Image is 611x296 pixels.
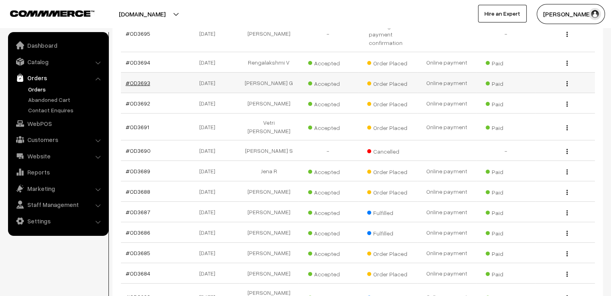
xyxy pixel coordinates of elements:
td: Online payment [417,161,476,181]
td: Online payment [417,93,476,114]
a: WebPOS [10,116,106,131]
span: Order Placed [367,98,407,108]
td: [DATE] [180,263,239,284]
span: Accepted [308,122,348,132]
a: #OD3691 [126,124,149,130]
img: Menu [566,272,568,277]
span: Paid [486,207,526,217]
span: Order Placed [367,247,407,258]
td: [DATE] [180,15,239,52]
span: Accepted [308,166,348,176]
td: [PERSON_NAME] [239,15,299,52]
a: Dashboard [10,38,106,53]
td: [PERSON_NAME] [239,181,299,202]
span: Fulfilled [367,227,407,237]
span: Paid [486,98,526,108]
img: COMMMERCE [10,10,94,16]
span: Accepted [308,186,348,197]
span: Accepted [308,207,348,217]
a: Orders [10,71,106,85]
span: Paid [486,166,526,176]
td: [DATE] [180,114,239,140]
button: [PERSON_NAME] [537,4,605,24]
img: Menu [566,231,568,236]
span: Order Placed [367,186,407,197]
a: Reports [10,165,106,179]
img: Menu [566,169,568,174]
a: #OD3685 [126,249,150,256]
span: Cancelled [367,145,407,156]
td: Online payment [417,181,476,202]
a: Customers [10,132,106,147]
a: Settings [10,214,106,228]
a: Catalog [10,55,106,69]
td: Rengalakshmi V [239,52,299,73]
span: Accepted [308,57,348,67]
td: - [476,140,536,161]
td: [DATE] [180,140,239,161]
a: Orders [26,85,106,93]
img: Menu [566,210,568,215]
td: Online payment [417,222,476,243]
a: #OD3686 [126,229,150,236]
span: Order Placed [367,122,407,132]
span: Paid [486,122,526,132]
td: Online payment [417,52,476,73]
span: Paid [486,227,526,237]
img: Menu [566,101,568,107]
a: Marketing [10,181,106,196]
img: Menu [566,81,568,86]
td: [DATE] [180,161,239,181]
a: Staff Management [10,197,106,212]
td: [DATE] [180,52,239,73]
a: COMMMERCE [10,8,80,18]
td: - [476,15,536,52]
span: Awaiting payment confirmation [363,20,413,47]
a: #OD3692 [126,100,150,107]
span: Accepted [308,268,348,278]
td: [DATE] [180,243,239,263]
span: Accepted [308,247,348,258]
a: #OD3684 [126,270,150,277]
img: Menu [566,61,568,66]
a: Hire an Expert [478,5,527,22]
td: [DATE] [180,93,239,114]
a: #OD3689 [126,168,150,174]
img: Menu [566,190,568,195]
span: Paid [486,186,526,197]
span: Order Placed [367,166,407,176]
td: Online payment [417,243,476,263]
td: Vetri [PERSON_NAME] [239,114,299,140]
td: - [298,15,358,52]
img: Menu [566,149,568,154]
span: Order Placed [367,268,407,278]
a: #OD3688 [126,188,150,195]
td: Online payment [417,202,476,222]
td: [PERSON_NAME] G [239,73,299,93]
td: [DATE] [180,202,239,222]
img: Menu [566,32,568,37]
td: - [298,140,358,161]
td: [PERSON_NAME] [239,222,299,243]
td: Online payment [417,114,476,140]
span: Accepted [308,77,348,88]
span: Paid [486,268,526,278]
span: Paid [486,247,526,258]
td: [PERSON_NAME] [239,243,299,263]
td: [PERSON_NAME] [239,263,299,284]
a: #OD3693 [126,79,150,86]
a: Contact Enquires [26,106,106,114]
button: [DOMAIN_NAME] [91,4,194,24]
span: Fulfilled [367,207,407,217]
img: user [589,8,601,20]
span: Accepted [308,227,348,237]
td: Online payment [417,263,476,284]
a: Abandoned Cart [26,95,106,104]
a: #OD3690 [126,147,151,154]
td: [DATE] [180,73,239,93]
td: Online payment [417,73,476,93]
td: [PERSON_NAME] [239,93,299,114]
a: #OD3687 [126,209,150,215]
span: Order Placed [367,77,407,88]
td: [DATE] [180,181,239,202]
